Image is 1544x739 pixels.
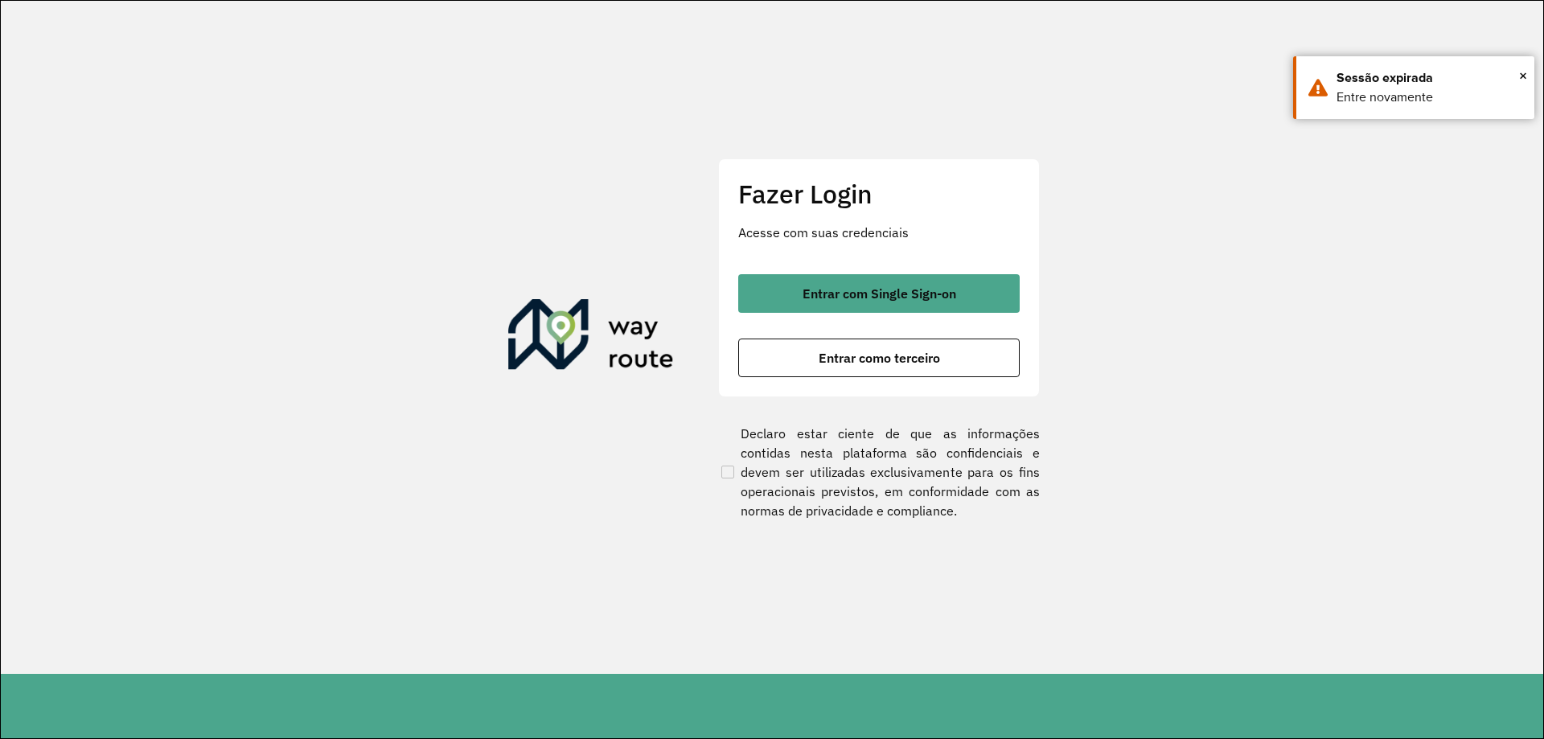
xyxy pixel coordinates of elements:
button: Close [1519,64,1527,88]
div: Entre novamente [1337,88,1522,107]
button: button [738,339,1020,377]
span: × [1519,64,1527,88]
div: Sessão expirada [1337,68,1522,88]
span: Entrar com Single Sign-on [803,287,956,300]
h2: Fazer Login [738,179,1020,209]
span: Entrar como terceiro [819,351,940,364]
button: button [738,274,1020,313]
img: Roteirizador AmbevTech [508,299,674,376]
p: Acesse com suas credenciais [738,223,1020,242]
label: Declaro estar ciente de que as informações contidas nesta plataforma são confidenciais e devem se... [718,424,1040,520]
